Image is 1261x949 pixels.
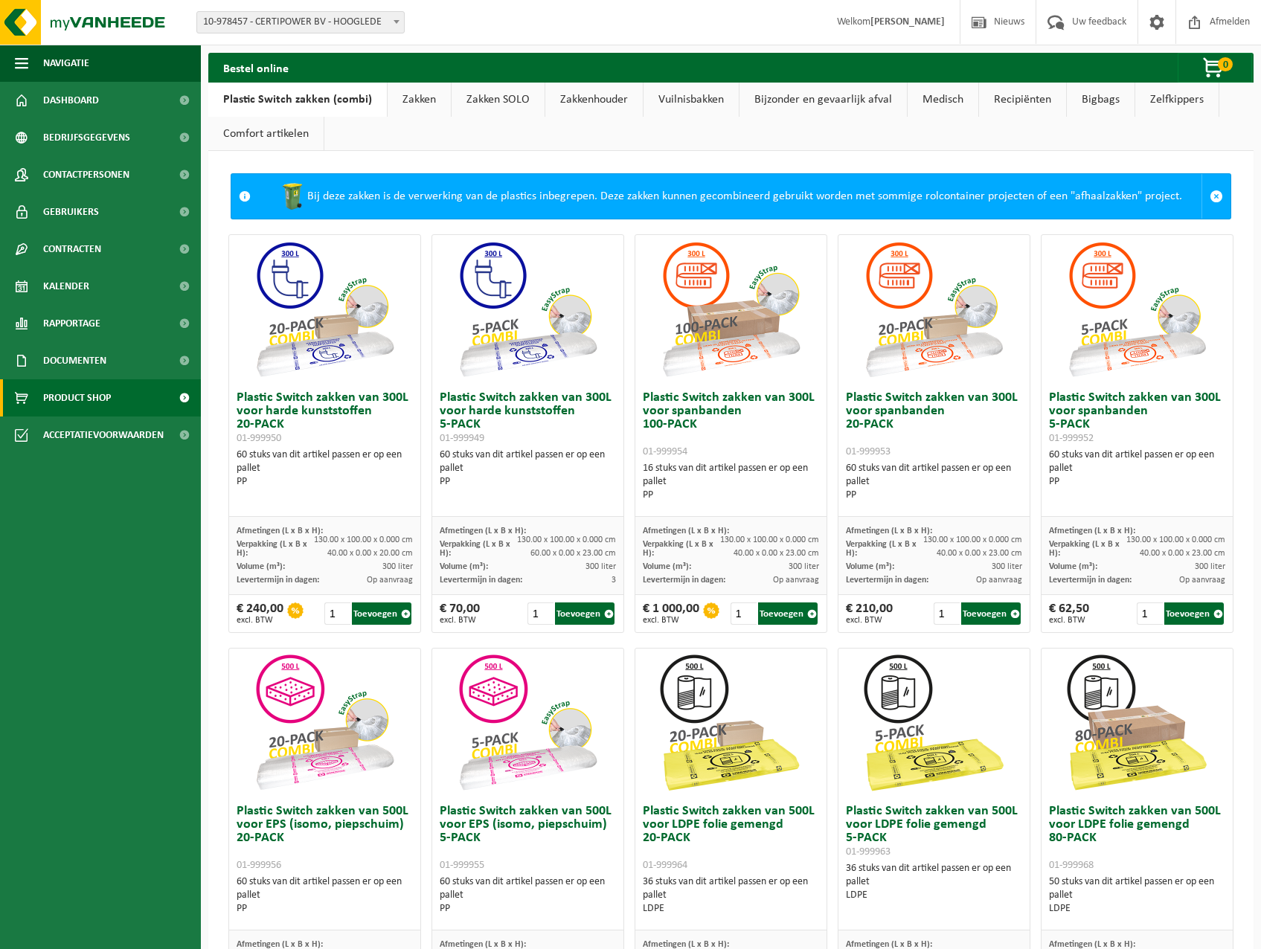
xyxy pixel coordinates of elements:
div: € 240,00 [237,602,283,625]
span: Afmetingen (L x B x H): [846,527,932,535]
h3: Plastic Switch zakken van 500L voor EPS (isomo, piepschuim) 5-PACK [440,805,616,872]
span: 130.00 x 100.00 x 0.000 cm [1126,535,1225,544]
span: Afmetingen (L x B x H): [1049,940,1135,949]
div: PP [440,475,616,489]
span: 01-999954 [643,446,687,457]
div: LDPE [643,902,819,916]
input: 1 [934,602,960,625]
span: 40.00 x 0.00 x 23.00 cm [937,549,1022,558]
span: Volume (m³): [440,562,488,571]
div: 36 stuks van dit artikel passen er op een pallet [846,862,1022,902]
span: 300 liter [585,562,616,571]
span: Afmetingen (L x B x H): [440,940,526,949]
span: Op aanvraag [773,576,819,585]
span: Dashboard [43,82,99,119]
img: 01-999949 [453,235,602,384]
span: excl. BTW [1049,616,1089,625]
span: 3 [612,576,616,585]
span: Acceptatievoorwaarden [43,416,164,454]
img: 01-999963 [859,649,1008,797]
span: Product Shop [43,379,111,416]
div: 60 stuks van dit artikel passen er op een pallet [1049,448,1225,489]
img: 01-999964 [656,649,805,797]
span: 40.00 x 0.00 x 20.00 cm [327,549,413,558]
div: 50 stuks van dit artikel passen er op een pallet [1049,875,1225,916]
span: 01-999963 [846,846,891,858]
div: € 210,00 [846,602,893,625]
span: 130.00 x 100.00 x 0.000 cm [720,535,819,544]
span: 130.00 x 100.00 x 0.000 cm [923,535,1022,544]
h3: Plastic Switch zakken van 300L voor spanbanden 20-PACK [846,391,1022,458]
span: 130.00 x 100.00 x 0.000 cm [517,535,616,544]
span: 01-999955 [440,860,484,871]
span: Afmetingen (L x B x H): [237,940,323,949]
span: Volume (m³): [237,562,285,571]
span: Gebruikers [43,193,99,231]
span: Afmetingen (L x B x H): [237,527,323,535]
div: € 62,50 [1049,602,1089,625]
span: Afmetingen (L x B x H): [1049,527,1135,535]
button: Toevoegen [1164,602,1224,625]
span: 01-999952 [1049,433,1094,444]
span: excl. BTW [237,616,283,625]
img: 01-999953 [859,235,1008,384]
span: Afmetingen (L x B x H): [846,940,932,949]
div: 60 stuks van dit artikel passen er op een pallet [440,448,616,489]
button: 0 [1178,53,1252,83]
div: 36 stuks van dit artikel passen er op een pallet [643,875,819,916]
span: Volume (m³): [1049,562,1097,571]
div: PP [846,489,1022,502]
div: 60 stuks van dit artikel passen er op een pallet [237,448,413,489]
div: PP [643,489,819,502]
span: 300 liter [1195,562,1225,571]
span: Verpakking (L x B x H): [643,540,713,558]
span: 01-999949 [440,433,484,444]
input: 1 [527,602,554,625]
img: 01-999956 [250,649,399,797]
span: 01-999956 [237,860,281,871]
img: WB-0240-HPE-GN-50.png [277,181,307,211]
span: 01-999950 [237,433,281,444]
button: Toevoegen [555,602,615,625]
span: Contracten [43,231,101,268]
div: LDPE [1049,902,1225,916]
span: Navigatie [43,45,89,82]
div: PP [440,902,616,916]
a: Zakkenhouder [545,83,643,117]
div: 60 stuks van dit artikel passen er op een pallet [846,462,1022,502]
img: 01-999952 [1062,235,1211,384]
span: 01-999953 [846,446,891,457]
h3: Plastic Switch zakken van 500L voor LDPE folie gemengd 5-PACK [846,805,1022,858]
span: Levertermijn in dagen: [440,576,522,585]
span: Op aanvraag [976,576,1022,585]
span: Volume (m³): [846,562,894,571]
div: PP [237,902,413,916]
span: 40.00 x 0.00 x 23.00 cm [734,549,819,558]
button: Toevoegen [961,602,1021,625]
input: 1 [731,602,757,625]
span: Verpakking (L x B x H): [1049,540,1120,558]
img: 01-999968 [1062,649,1211,797]
h3: Plastic Switch zakken van 500L voor EPS (isomo, piepschuim) 20-PACK [237,805,413,872]
span: Afmetingen (L x B x H): [643,940,729,949]
span: Rapportage [43,305,100,342]
input: 1 [1137,602,1163,625]
span: Levertermijn in dagen: [1049,576,1132,585]
img: 01-999954 [656,235,805,384]
span: 10-978457 - CERTIPOWER BV - HOOGLEDE [196,11,405,33]
h3: Plastic Switch zakken van 500L voor LDPE folie gemengd 20-PACK [643,805,819,872]
span: Kalender [43,268,89,305]
span: Afmetingen (L x B x H): [440,527,526,535]
span: Levertermijn in dagen: [237,576,319,585]
div: LDPE [846,889,1022,902]
span: 0 [1218,57,1233,71]
span: Afmetingen (L x B x H): [643,527,729,535]
span: 40.00 x 0.00 x 23.00 cm [1140,549,1225,558]
span: 300 liter [789,562,819,571]
span: Volume (m³): [643,562,691,571]
span: Op aanvraag [367,576,413,585]
a: Zelfkippers [1135,83,1219,117]
h3: Plastic Switch zakken van 300L voor harde kunststoffen 20-PACK [237,391,413,445]
h2: Bestel online [208,53,304,82]
img: 01-999950 [250,235,399,384]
